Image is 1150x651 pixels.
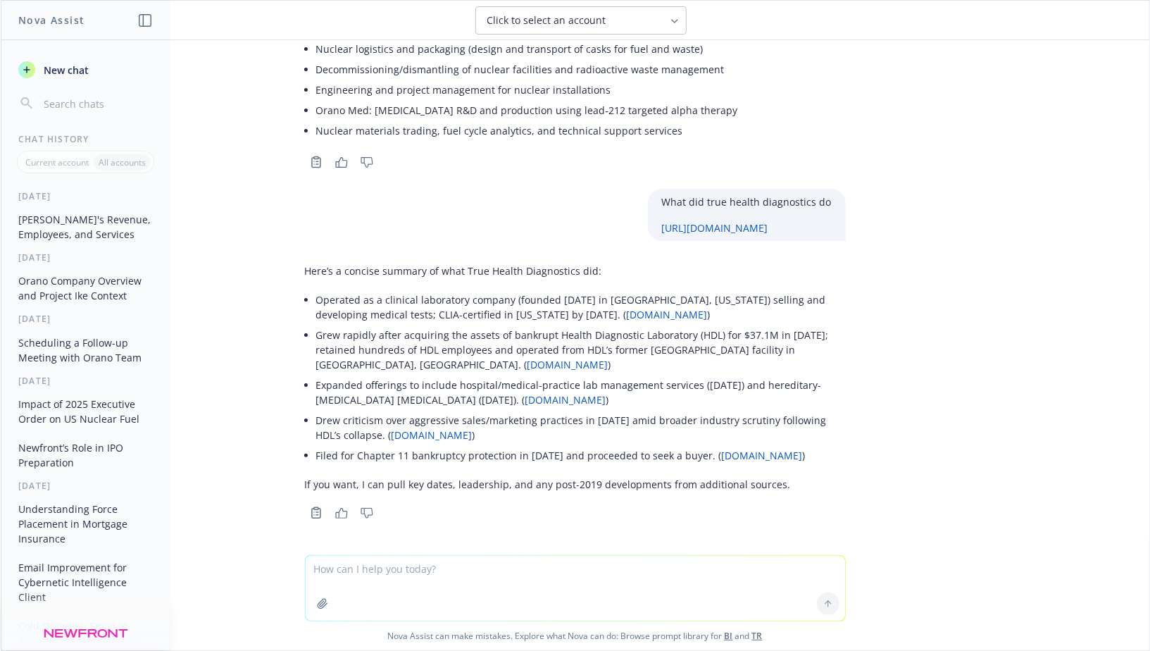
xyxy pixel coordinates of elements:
li: Operated as a clinical laboratory company (founded [DATE] in [GEOGRAPHIC_DATA], [US_STATE]) selli... [316,290,846,325]
a: [DOMAIN_NAME] [627,308,708,321]
li: Drew criticism over aggressive sales/marketing practices in [DATE] amid broader industry scrutiny... [316,410,846,445]
p: What did true health diagnostics do [662,194,832,209]
li: Expanded offerings to include hospital/medical-practice lab management services ([DATE]) and here... [316,375,846,410]
button: Understanding Force Placement in Mortgage Insurance [13,497,158,550]
a: [DOMAIN_NAME] [525,393,606,407]
li: Nuclear materials trading, fuel cycle analytics, and technical support services [316,120,738,141]
button: Orano Company Overview and Project Ike Context [13,269,158,307]
p: If you want, I can pull key dates, leadership, and any post-2019 developments from additional sou... [305,477,846,492]
button: Scheduling a Follow-up Meeting with Orano Team [13,331,158,369]
div: [DATE] [1,480,170,492]
a: [DOMAIN_NAME] [392,428,473,442]
button: Click to select an account [475,6,687,35]
li: Decommissioning/dismantling of nuclear facilities and radioactive waste management [316,59,738,80]
svg: Copy to clipboard [310,156,323,168]
button: Thumbs down [356,503,378,523]
div: [DATE] [1,375,170,387]
li: Grew rapidly after acquiring the assets of bankrupt Health Diagnostic Laboratory (HDL) for $37.1M... [316,325,846,375]
button: New chat [13,57,158,82]
svg: Copy to clipboard [310,507,323,519]
a: [DOMAIN_NAME] [527,358,608,371]
button: Thumbs down [356,152,378,172]
button: Newfront’s Role in IPO Preparation [13,436,158,474]
li: Filed for Chapter 11 bankruptcy protection in [DATE] and proceeded to seek a buyer. ( ) [316,445,846,466]
div: [DATE] [1,313,170,325]
span: Nova Assist can make mistakes. Explore what Nova can do: Browse prompt library for and [6,621,1144,650]
span: Click to select an account [487,13,606,27]
a: [URL][DOMAIN_NAME] [662,221,768,235]
li: Engineering and project management for nuclear installations [316,80,738,100]
li: Orano Med: [MEDICAL_DATA] R&D and production using lead‑212 targeted alpha therapy [316,100,738,120]
a: BI [725,630,733,642]
h1: Nova Assist [18,13,85,27]
p: Current account [25,156,89,168]
div: Chat History [1,133,170,145]
div: [DATE] [1,252,170,263]
div: [DATE] [1,190,170,202]
button: [PERSON_NAME]'s Revenue, Employees, and Services [13,208,158,246]
input: Search chats [41,94,153,113]
a: [DOMAIN_NAME] [722,449,803,462]
span: New chat [41,63,89,77]
li: Nuclear logistics and packaging (design and transport of casks for fuel and waste) [316,39,738,59]
a: TR [752,630,763,642]
p: Here’s a concise summary of what True Health Diagnostics did: [305,263,846,278]
button: Impact of 2025 Executive Order on US Nuclear Fuel [13,392,158,430]
p: All accounts [99,156,146,168]
button: Email Improvement for Cybernetic Intelligence Client [13,556,158,609]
